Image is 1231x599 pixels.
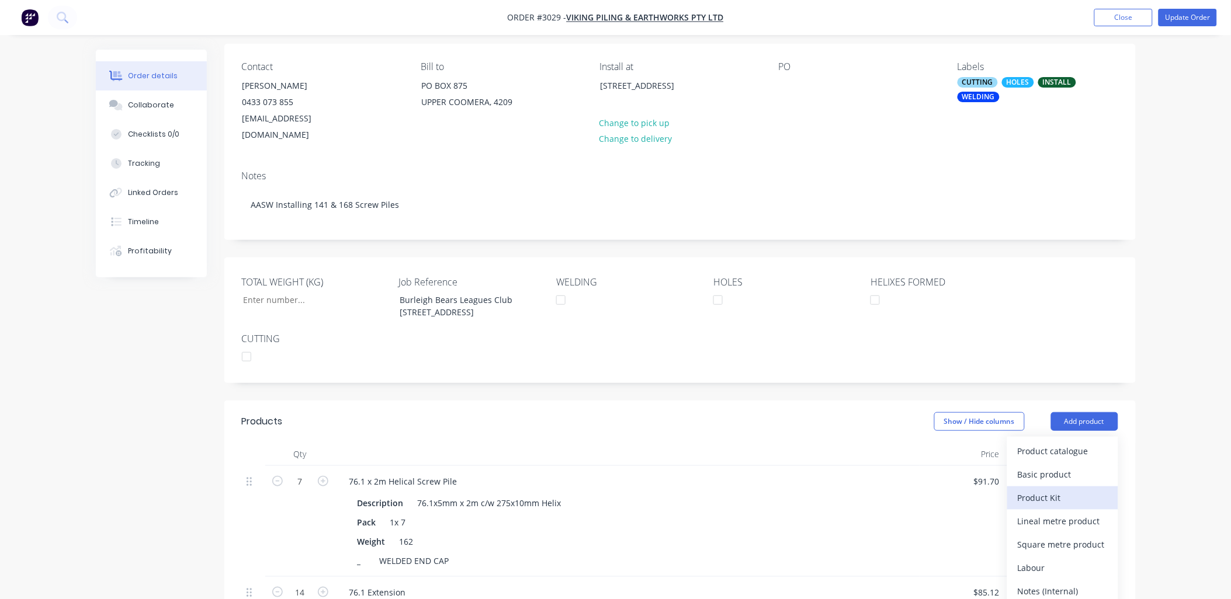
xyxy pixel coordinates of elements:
div: WELDING [958,92,1000,102]
div: 76.1x5mm x 2m c/w 275x10mm Helix [413,494,566,511]
div: Weight [353,533,390,550]
input: Enter number... [233,291,387,309]
div: Pack [353,514,381,531]
button: Product catalogue [1007,440,1118,463]
div: PO BOX 875 [421,78,518,94]
button: Collaborate [96,90,207,120]
div: Order details [128,71,178,81]
button: Close [1094,9,1153,26]
div: Contact [242,61,402,72]
div: Labels [958,61,1118,72]
img: Factory [21,9,39,26]
div: Square metre product [1018,536,1108,553]
div: Qty [265,443,335,466]
div: [STREET_ADDRESS] [600,78,697,94]
div: Tracking [128,158,160,169]
button: Square metre product [1007,533,1118,556]
div: INSTALL [1038,77,1076,88]
div: Description [353,494,408,511]
div: Lineal metre product [1018,513,1108,530]
div: _ [353,552,370,569]
button: Lineal metre product [1007,510,1118,533]
button: Basic product [1007,463,1118,486]
button: Product Kit [1007,486,1118,510]
label: CUTTING [242,332,388,346]
button: Update Order [1159,9,1217,26]
span: Order #3029 - [508,12,567,23]
label: WELDING [556,275,702,289]
div: Notes [242,170,1118,182]
div: [PERSON_NAME]0433 073 855[EMAIL_ADDRESS][DOMAIN_NAME] [233,77,349,144]
div: AASW Installing 141 & 168 Screw Piles [242,187,1118,222]
button: Profitability [96,236,207,266]
button: Labour [1007,556,1118,580]
button: Timeline [96,207,207,236]
div: [STREET_ADDRESS] [590,77,707,114]
button: Change to delivery [593,131,678,147]
div: 162 [395,533,418,550]
button: Linked Orders [96,178,207,207]
a: VIKING PILING & EARTHWORKS PTY LTD [567,12,724,23]
div: UPPER COOMERA, 4209 [421,94,518,110]
div: Product catalogue [1018,443,1108,459]
div: Timeline [128,217,159,227]
div: Products [242,415,283,429]
button: Change to pick up [593,114,676,130]
label: HOLES [713,275,859,289]
div: PO BOX 875UPPER COOMERA, 4209 [411,77,528,114]
div: Price [920,443,1004,466]
div: Labour [1018,559,1108,576]
div: Total [1004,443,1089,466]
div: Product Kit [1018,489,1108,506]
button: Tracking [96,149,207,178]
div: HOLES [1002,77,1034,88]
button: Show / Hide columns [934,412,1025,431]
div: Profitability [128,246,172,256]
div: Checklists 0/0 [128,129,179,140]
button: Checklists 0/0 [96,120,207,149]
div: PO [779,61,939,72]
button: Add product [1051,412,1118,431]
div: 0433 073 855 [242,94,339,110]
div: [PERSON_NAME] [242,78,339,94]
div: 1x 7 [386,514,411,531]
div: 76.1 x 2m Helical Screw Pile [340,473,467,490]
div: Linked Orders [128,187,178,198]
label: HELIXES FORMED [871,275,1017,289]
div: Burleigh Bears Leagues Club [STREET_ADDRESS] [390,291,536,321]
div: [EMAIL_ADDRESS][DOMAIN_NAME] [242,110,339,143]
div: Bill to [421,61,581,72]
label: Job Reference [399,275,545,289]
button: Order details [96,61,207,90]
div: Collaborate [128,100,174,110]
div: WELDED END CAP [375,552,454,569]
div: Basic product [1018,466,1108,483]
div: CUTTING [958,77,998,88]
div: Install at [599,61,760,72]
label: TOTAL WEIGHT (KG) [242,275,388,289]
